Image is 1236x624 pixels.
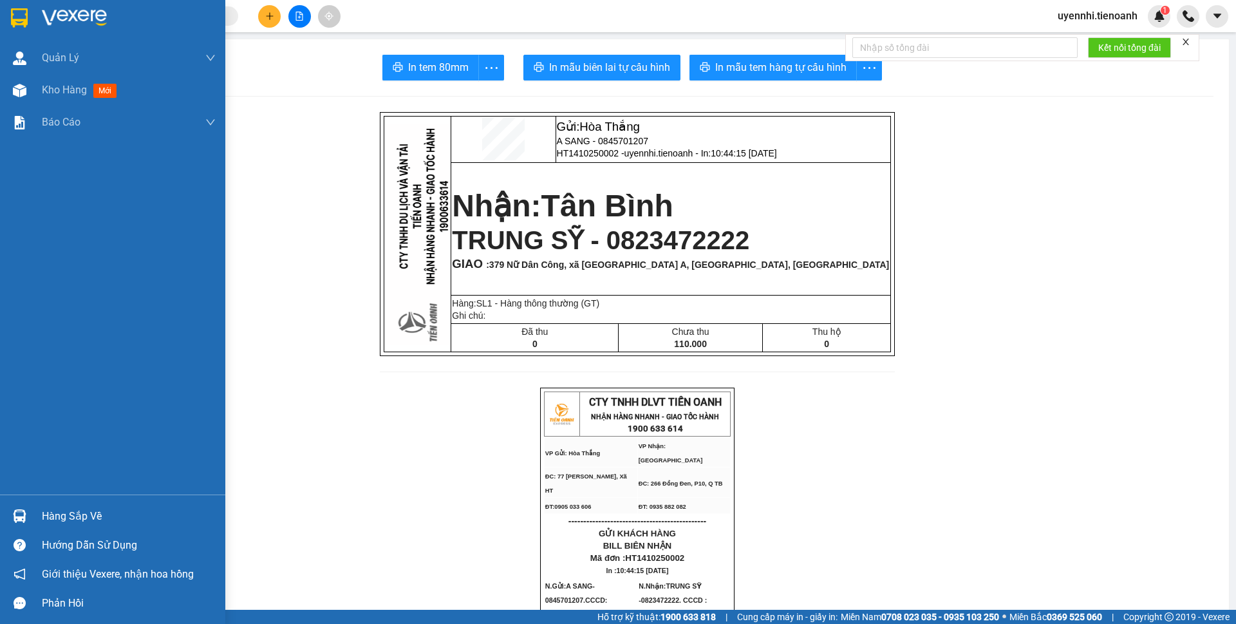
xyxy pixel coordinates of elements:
span: In tem 80mm [408,59,469,75]
span: | [726,610,727,624]
button: caret-down [1206,5,1228,28]
span: | [1112,610,1114,624]
span: A SANG - 0845701207 [557,136,648,146]
span: Mã đơn : [590,553,685,563]
span: ĐT:0905 033 606 [545,504,592,510]
img: phone-icon [1183,10,1194,22]
span: Ghi chú: [452,310,485,321]
strong: Nhận: [452,189,673,223]
span: more [479,60,503,76]
span: down [205,53,216,63]
span: 0823472222. CCCD : [641,596,707,604]
span: 1 [1163,6,1167,15]
span: uyennhi.tienoanh - In: [624,148,777,158]
span: ⚪️ [1002,614,1006,619]
span: 110.000 [674,339,707,349]
span: uyennhi.tienoanh [1047,8,1148,24]
div: Hướng dẫn sử dụng [42,536,216,555]
span: file-add [295,12,304,21]
span: HT1410250002 [625,553,684,563]
span: ĐC: 77 [PERSON_NAME], Xã HT [545,473,627,494]
button: printerIn tem 80mm [382,55,479,80]
span: Hỗ trợ kỹ thuật: [597,610,716,624]
span: printer [534,62,544,74]
span: close [1181,37,1190,46]
span: VP Gửi: Hòa Thắng [545,450,600,457]
span: Hòa Thắng [579,120,640,133]
img: icon-new-feature [1154,10,1165,22]
span: ---------------------------------------------- [568,516,706,526]
span: GIAO [452,257,483,270]
span: caret-down [1212,10,1223,22]
strong: 0708 023 035 - 0935 103 250 [881,612,999,622]
span: BILL BIÊN NHẬN [603,541,672,551]
img: warehouse-icon [13,84,26,97]
span: In mẫu tem hàng tự cấu hình [715,59,847,75]
span: N.Gửi: [545,582,610,604]
span: 10:44:15 [DATE] [617,567,669,574]
img: solution-icon [13,116,26,129]
span: ĐT: 0935 882 082 [639,504,686,510]
span: Cung cấp máy in - giấy in: [737,610,838,624]
span: TRUNG SỸ - [639,582,707,604]
span: : [483,260,889,270]
button: more [478,55,504,80]
span: message [14,597,26,609]
span: plus [265,12,274,21]
span: In mẫu biên lai tự cấu hình [549,59,670,75]
span: CTY TNHH DLVT TIẾN OANH [589,396,722,408]
span: Giới thiệu Vexere, nhận hoa hồng [42,566,194,582]
button: printerIn mẫu biên lai tự cấu hình [523,55,680,80]
span: A SANG [566,582,592,590]
span: Kết nối tổng đài [1098,41,1161,55]
span: aim [324,12,333,21]
span: down [205,117,216,128]
span: mới [93,84,117,98]
button: aim [318,5,341,28]
strong: 1900 633 818 [660,612,716,622]
span: printer [393,62,403,74]
span: 379 Nữ Dân Công, xã [GEOGRAPHIC_DATA] A, [GEOGRAPHIC_DATA], [GEOGRAPHIC_DATA] [489,260,889,270]
strong: 0369 525 060 [1047,612,1102,622]
span: Miền Nam [841,610,999,624]
span: CCCD: [585,596,609,604]
button: more [856,55,882,80]
span: 1 - Hàng thông thường (GT) [487,298,599,308]
span: notification [14,568,26,580]
img: logo [545,398,577,430]
span: Kho hàng [42,84,87,96]
div: Phản hồi [42,594,216,613]
div: Hàng sắp về [42,507,216,526]
span: printer [700,62,710,74]
span: VP Nhận: [GEOGRAPHIC_DATA] [639,443,703,464]
span: GỬI KHÁCH HÀNG [599,529,676,538]
span: Thu hộ [812,326,841,337]
span: N.Nhận: [639,582,707,604]
button: printerIn mẫu tem hàng tự cấu hình [689,55,857,80]
img: warehouse-icon [13,509,26,523]
button: Kết nối tổng đài [1088,37,1171,58]
span: HT1410250002 - [557,148,777,158]
button: plus [258,5,281,28]
span: Hàng:SL [452,298,599,308]
span: Báo cáo [42,114,80,130]
span: Gửi: [557,120,640,133]
button: file-add [288,5,311,28]
span: Miền Bắc [1009,610,1102,624]
span: Tân Bình [541,189,673,223]
input: Nhập số tổng đài [852,37,1078,58]
span: question-circle [14,539,26,551]
strong: NHẬN HÀNG NHANH - GIAO TỐC HÀNH [591,413,719,421]
img: warehouse-icon [13,52,26,65]
span: 0 [532,339,538,349]
span: more [857,60,881,76]
span: In : [606,567,669,574]
span: TRUNG SỸ - 0823472222 [452,226,749,254]
sup: 1 [1161,6,1170,15]
span: 0 [824,339,829,349]
span: 0845701207. [545,596,610,604]
span: copyright [1165,612,1174,621]
img: logo-vxr [11,8,28,28]
strong: 1900 633 614 [628,424,683,433]
span: Quản Lý [42,50,79,66]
